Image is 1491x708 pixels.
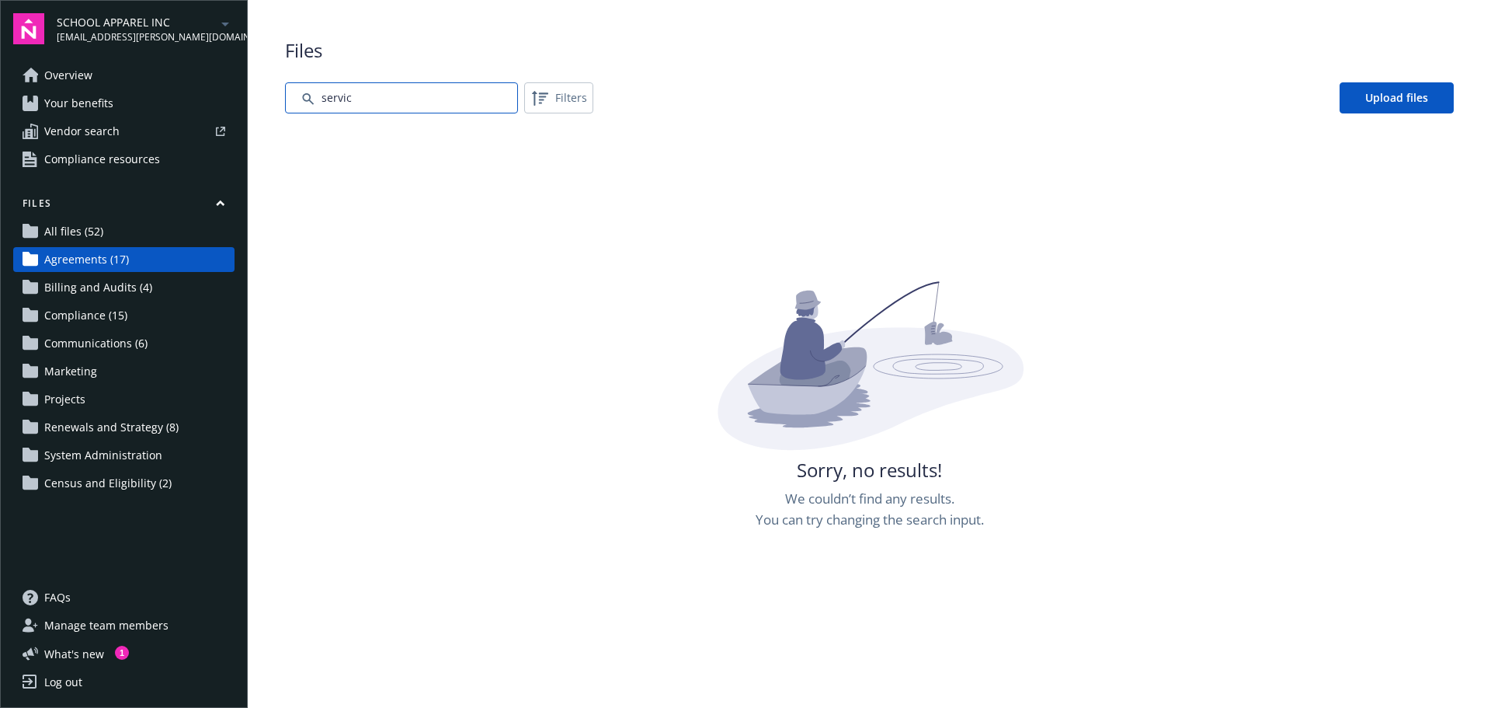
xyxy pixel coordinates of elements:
div: 1 [115,646,129,660]
a: Compliance resources [13,147,235,172]
span: Compliance resources [44,147,160,172]
span: Files [285,37,1454,64]
span: We couldn’t find any results. [785,489,954,509]
a: Renewals and Strategy (8) [13,415,235,440]
span: SCHOOL APPAREL INC [57,14,216,30]
span: Billing and Audits (4) [44,275,152,300]
a: All files (52) [13,219,235,244]
span: Compliance (15) [44,303,127,328]
a: Marketing [13,359,235,384]
span: FAQs [44,585,71,610]
span: Overview [44,63,92,88]
a: System Administration [13,443,235,468]
span: Filters [527,85,590,110]
a: Your benefits [13,91,235,116]
img: navigator-logo.svg [13,13,44,44]
button: Filters [524,82,593,113]
a: arrowDropDown [216,14,235,33]
a: Upload files [1340,82,1454,113]
input: Search by file name... [285,82,518,113]
a: Compliance (15) [13,303,235,328]
span: Vendor search [44,119,120,144]
span: What ' s new [44,646,104,662]
button: Files [13,197,235,216]
a: Overview [13,63,235,88]
button: SCHOOL APPAREL INC[EMAIL_ADDRESS][PERSON_NAME][DOMAIN_NAME]arrowDropDown [57,13,235,44]
a: Billing and Audits (4) [13,275,235,300]
a: Projects [13,387,235,412]
a: Communications (6) [13,331,235,356]
span: Census and Eligibility (2) [44,471,172,496]
a: Vendor search [13,119,235,144]
div: Log out [44,670,82,695]
span: Projects [44,387,85,412]
span: All files (52) [44,219,103,244]
a: Manage team members [13,613,235,638]
span: Filters [555,89,587,106]
span: Manage team members [44,613,169,638]
span: [EMAIL_ADDRESS][PERSON_NAME][DOMAIN_NAME] [57,30,216,44]
span: You can try changing the search input. [756,510,984,530]
span: Upload files [1365,90,1428,105]
a: Agreements (17) [13,247,235,272]
a: Census and Eligibility (2) [13,471,235,496]
span: Marketing [44,359,97,384]
span: Agreements (17) [44,247,129,272]
a: FAQs [13,585,235,610]
span: System Administration [44,443,162,468]
button: What's new1 [13,646,129,662]
span: Sorry, no results! [797,457,942,483]
span: Communications (6) [44,331,148,356]
span: Renewals and Strategy (8) [44,415,179,440]
span: Your benefits [44,91,113,116]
